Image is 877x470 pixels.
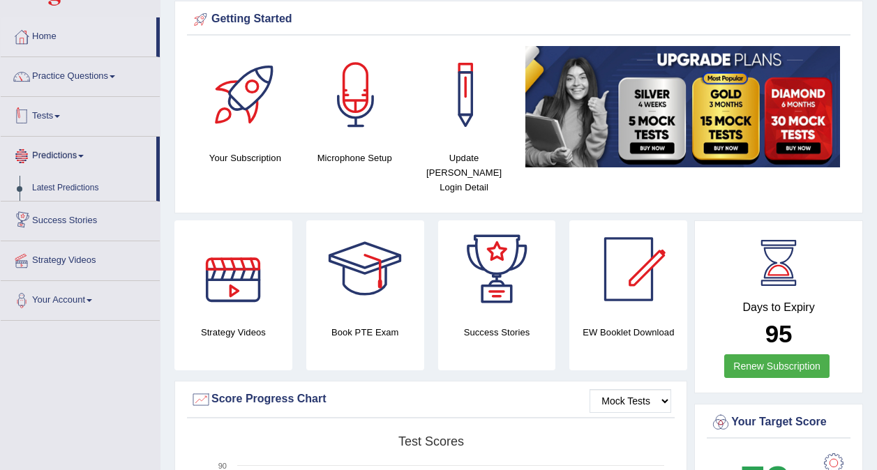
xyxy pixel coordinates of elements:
[1,241,160,276] a: Strategy Videos
[26,176,156,201] a: Latest Predictions
[710,301,847,314] h4: Days to Expiry
[724,354,830,378] a: Renew Subscription
[218,462,227,470] text: 90
[1,57,160,92] a: Practice Questions
[306,325,424,340] h4: Book PTE Exam
[1,17,156,52] a: Home
[174,325,292,340] h4: Strategy Videos
[569,325,687,340] h4: EW Booklet Download
[765,320,793,347] b: 95
[307,151,403,165] h4: Microphone Setup
[1,137,156,172] a: Predictions
[197,151,293,165] h4: Your Subscription
[710,412,847,433] div: Your Target Score
[417,151,512,195] h4: Update [PERSON_NAME] Login Detail
[1,202,160,236] a: Success Stories
[525,46,840,167] img: small5.jpg
[1,97,160,132] a: Tests
[438,325,556,340] h4: Success Stories
[190,389,671,410] div: Score Progress Chart
[398,434,464,448] tspan: Test scores
[1,281,160,316] a: Your Account
[190,9,847,30] div: Getting Started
